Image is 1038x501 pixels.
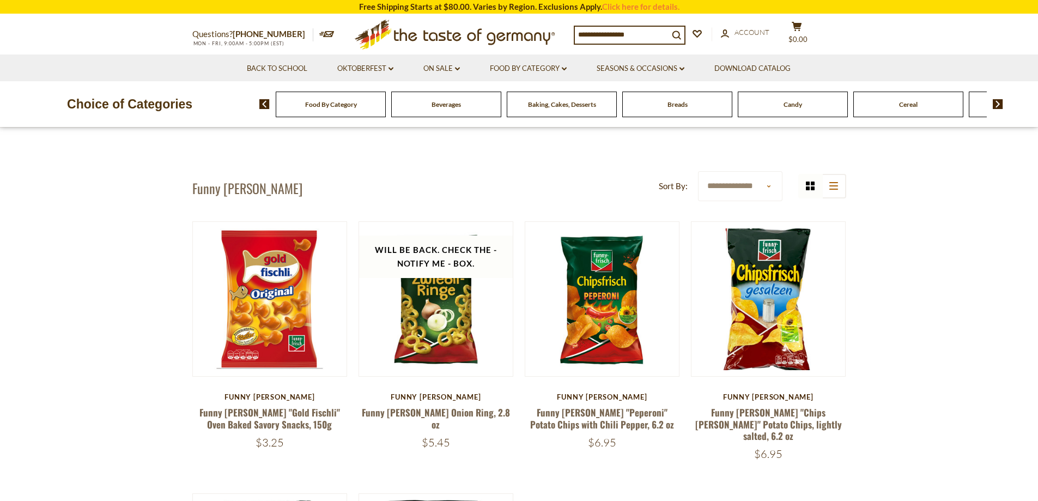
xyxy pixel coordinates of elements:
span: $6.95 [754,447,782,461]
span: MON - FRI, 9:00AM - 5:00PM (EST) [192,40,285,46]
div: Funny [PERSON_NAME] [359,393,514,401]
img: Funny Frisch Zwiebli Ringe [359,222,513,376]
a: Funny [PERSON_NAME] "Peperoni" Potato Chips with Chili Pepper, 6.2 oz [530,406,674,431]
div: Funny [PERSON_NAME] [192,393,348,401]
a: Download Catalog [714,63,791,75]
a: Funny [PERSON_NAME] "Chips [PERSON_NAME]" Potato Chips, lightly salted, 6.2 oz [695,406,842,443]
div: Funny [PERSON_NAME] [525,393,680,401]
img: next arrow [993,99,1003,109]
a: Food By Category [305,100,357,108]
a: Beverages [432,100,461,108]
a: Cereal [899,100,918,108]
a: Candy [784,100,802,108]
img: Funny Frisch Chipsfrisch Peperoni [525,222,679,376]
div: Funny [PERSON_NAME] [691,393,846,401]
img: previous arrow [259,99,270,109]
p: Questions? [192,27,313,41]
h1: Funny [PERSON_NAME] [192,180,302,196]
span: $5.45 [422,436,450,449]
span: $6.95 [588,436,616,449]
img: Funny Frisch "Chips Frish" Potato Chips, lightly salted, 6.2 oz [691,222,846,376]
a: Funny [PERSON_NAME] Onion Ring, 2.8 oz [362,406,510,431]
span: $3.25 [256,436,284,449]
span: $0.00 [788,35,808,44]
a: Funny [PERSON_NAME] "Gold Fischli" Oven Baked Savory Snacks, 150g [199,406,340,431]
img: Funny Frisch "Gold Fischli" Oven Baked Savory Snacks, 150g [193,222,347,376]
button: $0.00 [781,21,814,49]
a: Oktoberfest [337,63,393,75]
a: Back to School [247,63,307,75]
a: Food By Category [490,63,567,75]
a: Breads [667,100,688,108]
span: Account [735,28,769,37]
a: [PHONE_NUMBER] [233,29,305,39]
a: Account [721,27,769,39]
a: On Sale [423,63,460,75]
label: Sort By: [659,179,688,193]
a: Seasons & Occasions [597,63,684,75]
a: Baking, Cakes, Desserts [528,100,596,108]
a: Click here for details. [602,2,679,11]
